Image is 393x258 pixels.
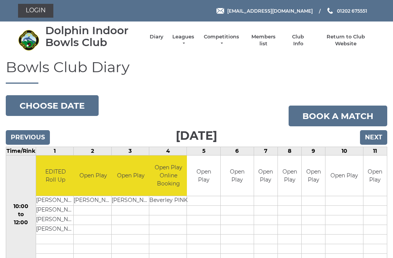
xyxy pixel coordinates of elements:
[36,196,75,205] td: [PERSON_NAME]
[187,155,220,196] td: Open Play
[36,147,74,155] td: 1
[112,196,150,205] td: [PERSON_NAME]
[112,155,150,196] td: Open Play
[325,147,363,155] td: 10
[74,147,111,155] td: 2
[187,147,220,155] td: 5
[220,147,254,155] td: 6
[18,30,39,51] img: Dolphin Indoor Bowls Club
[221,155,254,196] td: Open Play
[18,4,53,18] a: Login
[325,155,363,196] td: Open Play
[6,130,50,145] input: Previous
[302,155,325,196] td: Open Play
[36,205,75,215] td: [PERSON_NAME]
[278,147,302,155] td: 8
[360,130,387,145] input: Next
[317,33,375,47] a: Return to Club Website
[6,147,36,155] td: Time/Rink
[171,33,195,47] a: Leagues
[254,147,277,155] td: 7
[45,25,142,48] div: Dolphin Indoor Bowls Club
[203,33,240,47] a: Competitions
[337,8,367,13] span: 01202 675551
[74,155,112,196] td: Open Play
[36,155,75,196] td: EDITED Roll Up
[289,106,387,126] a: Book a match
[363,155,387,196] td: Open Play
[287,33,309,47] a: Club Info
[150,33,163,40] a: Diary
[74,196,112,205] td: [PERSON_NAME]
[6,95,99,116] button: Choose date
[363,147,387,155] td: 11
[302,147,325,155] td: 9
[149,155,188,196] td: Open Play Online Booking
[149,196,188,205] td: Beverley PINK
[216,7,313,15] a: Email [EMAIL_ADDRESS][DOMAIN_NAME]
[227,8,313,13] span: [EMAIL_ADDRESS][DOMAIN_NAME]
[247,33,279,47] a: Members list
[111,147,149,155] td: 3
[149,147,187,155] td: 4
[36,215,75,225] td: [PERSON_NAME]
[326,7,367,15] a: Phone us 01202 675551
[254,155,277,196] td: Open Play
[6,59,387,84] h1: Bowls Club Diary
[216,8,224,14] img: Email
[278,155,301,196] td: Open Play
[36,225,75,234] td: [PERSON_NAME]
[327,8,333,14] img: Phone us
